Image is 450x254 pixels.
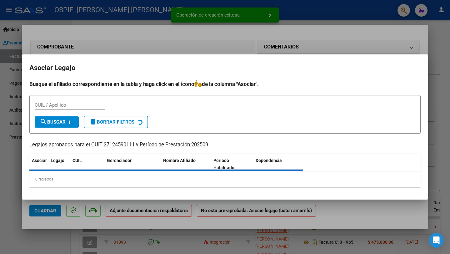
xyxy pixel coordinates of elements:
span: Dependencia [256,158,282,163]
datatable-header-cell: Nombre Afiliado [161,154,211,175]
span: Buscar [40,119,66,125]
span: Nombre Afiliado [163,158,196,163]
mat-icon: search [40,118,47,125]
datatable-header-cell: CUIL [70,154,104,175]
span: Gerenciador [107,158,132,163]
datatable-header-cell: Asociar [29,154,48,175]
div: Open Intercom Messenger [429,233,444,248]
span: Borrar Filtros [89,119,134,125]
span: CUIL [72,158,82,163]
datatable-header-cell: Legajo [48,154,70,175]
datatable-header-cell: Dependencia [253,154,303,175]
span: Legajo [51,158,64,163]
button: Buscar [35,116,79,128]
mat-icon: delete [89,118,97,125]
button: Borrar Filtros [84,116,148,128]
datatable-header-cell: Gerenciador [104,154,161,175]
div: 0 registros [29,171,421,187]
span: Asociar [32,158,47,163]
datatable-header-cell: Periodo Habilitado [211,154,253,175]
p: Legajos aprobados para el CUIT 27124590111 y Período de Prestación 202509 [29,141,421,149]
h4: Busque el afiliado correspondiente en la tabla y haga click en el ícono de la columna "Asociar". [29,80,421,88]
h2: Asociar Legajo [29,62,421,74]
span: Periodo Habilitado [213,158,234,170]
